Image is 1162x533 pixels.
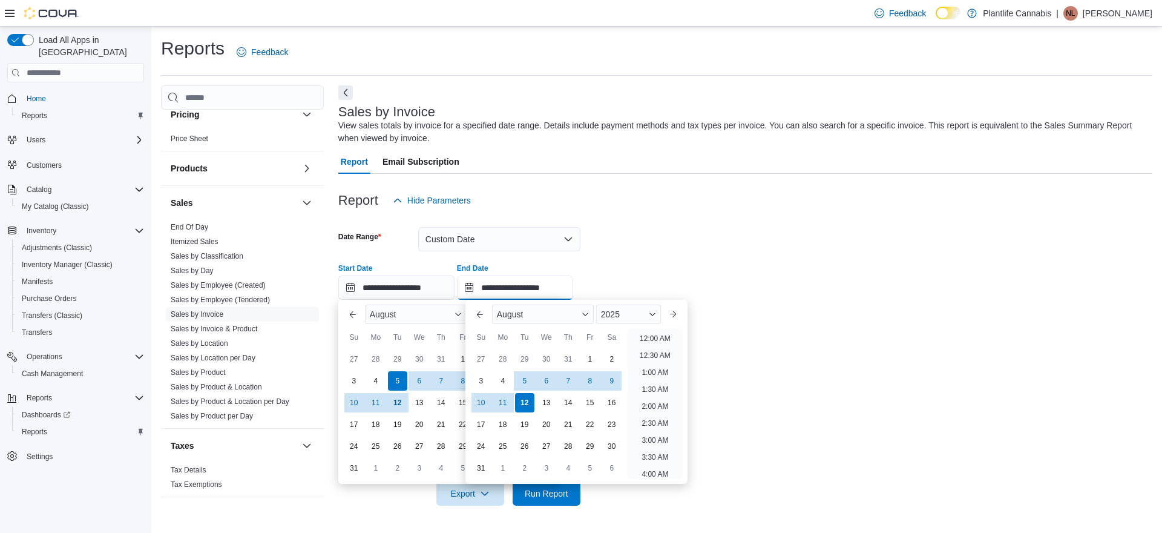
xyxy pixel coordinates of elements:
[22,391,144,405] span: Reports
[27,161,62,170] span: Customers
[300,439,314,453] button: Taxes
[602,415,622,434] div: day-23
[12,290,149,307] button: Purchase Orders
[580,349,600,369] div: day-1
[1066,6,1075,21] span: NL
[471,437,491,456] div: day-24
[12,107,149,124] button: Reports
[171,108,199,121] h3: Pricing
[432,349,451,369] div: day-31
[22,243,92,253] span: Adjustments (Classic)
[12,273,149,290] button: Manifests
[17,308,87,323] a: Transfers (Classic)
[171,480,222,489] span: Tax Exemptions
[596,305,661,324] div: Button. Open the year selector. 2025 is currently selected.
[17,199,94,214] a: My Catalog (Classic)
[515,393,534,412] div: day-12
[17,291,144,306] span: Purchase Orders
[171,466,206,474] a: Tax Details
[171,280,266,290] span: Sales by Employee (Created)
[171,480,222,489] a: Tax Exemptions
[493,437,513,456] div: day-25
[17,240,97,255] a: Adjustments (Classic)
[513,482,580,506] button: Run Report
[171,162,297,174] button: Products
[22,427,47,437] span: Reports
[12,198,149,215] button: My Catalog (Classic)
[300,196,314,210] button: Sales
[171,354,255,362] a: Sales by Location per Day
[17,325,144,340] span: Transfers
[635,331,675,346] li: 12:00 AM
[410,349,429,369] div: day-30
[388,328,407,347] div: Tu
[22,91,51,106] a: Home
[471,328,491,347] div: Su
[602,437,622,456] div: day-30
[27,226,56,236] span: Inventory
[171,222,208,232] span: End Of Day
[515,459,534,478] div: day-2
[471,415,491,434] div: day-17
[343,348,496,479] div: August, 2025
[602,349,622,369] div: day-2
[344,349,364,369] div: day-27
[171,296,270,304] a: Sales by Employee (Tendered)
[22,328,52,337] span: Transfers
[22,111,47,121] span: Reports
[17,366,88,381] a: Cash Management
[17,274,144,289] span: Manifests
[370,310,396,319] span: August
[171,397,289,406] span: Sales by Product & Location per Day
[457,276,573,300] input: Press the down key to enter a popover containing a calendar. Press the escape key to close the po...
[171,252,243,260] a: Sales by Classification
[637,433,673,448] li: 3:00 AM
[171,382,262,392] span: Sales by Product & Location
[300,161,314,176] button: Products
[410,459,429,478] div: day-3
[22,133,50,147] button: Users
[432,415,451,434] div: day-21
[2,90,149,107] button: Home
[515,437,534,456] div: day-26
[27,452,53,462] span: Settings
[171,339,228,348] span: Sales by Location
[12,307,149,324] button: Transfers (Classic)
[344,328,364,347] div: Su
[17,108,144,123] span: Reports
[1056,6,1059,21] p: |
[22,158,67,173] a: Customers
[22,349,67,364] button: Operations
[410,371,429,391] div: day-6
[580,371,600,391] div: day-8
[432,437,451,456] div: day-28
[2,156,149,173] button: Customers
[432,371,451,391] div: day-7
[22,369,83,379] span: Cash Management
[580,437,600,456] div: day-29
[12,365,149,382] button: Cash Management
[601,310,620,319] span: 2025
[17,240,144,255] span: Adjustments (Classic)
[22,277,53,286] span: Manifests
[537,328,556,347] div: We
[365,305,467,324] div: Button. Open the month selector. August is currently selected.
[17,408,75,422] a: Dashboards
[17,257,117,272] a: Inventory Manager (Classic)
[251,46,288,58] span: Feedback
[338,105,435,119] h3: Sales by Invoice
[637,382,673,397] li: 1:30 AM
[559,459,578,478] div: day-4
[12,324,149,341] button: Transfers
[17,199,144,214] span: My Catalog (Classic)
[388,459,407,478] div: day-2
[471,393,491,412] div: day-10
[22,294,77,303] span: Purchase Orders
[171,383,262,391] a: Sales by Product & Location
[453,437,473,456] div: day-29
[453,393,473,412] div: day-15
[22,260,113,270] span: Inventory Manager (Classic)
[171,266,214,276] span: Sales by Day
[17,291,82,306] a: Purchase Orders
